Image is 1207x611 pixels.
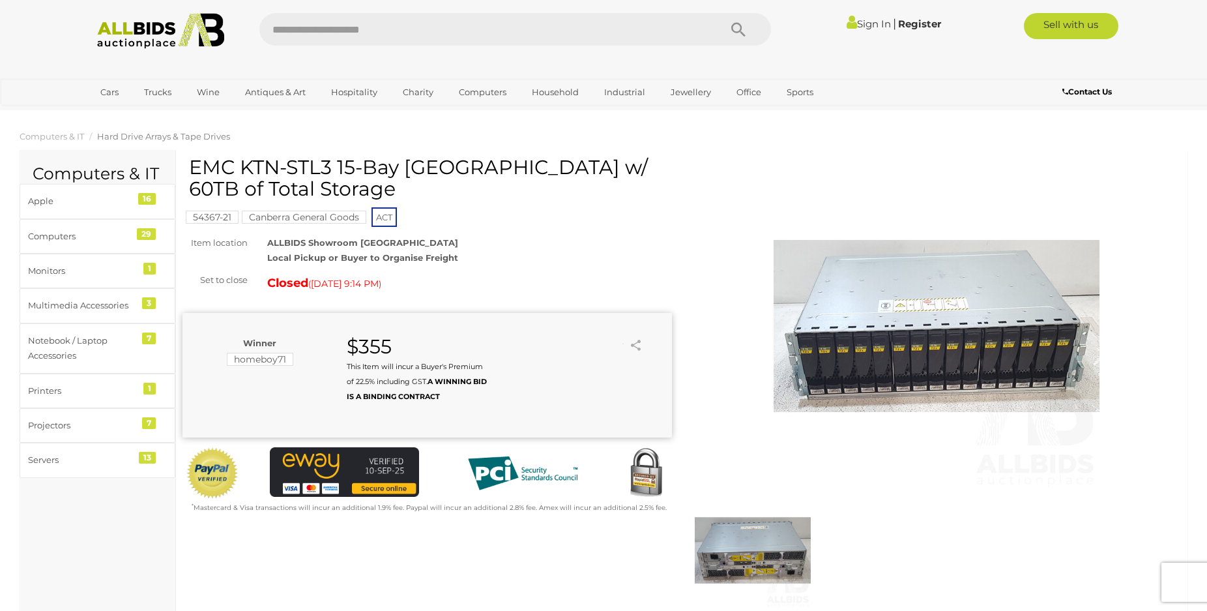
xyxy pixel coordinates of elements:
a: Projectors 7 [20,408,175,443]
div: Printers [28,383,136,398]
img: EMC KTN-STL3 15-Bay SAS Hard Drive Array w/ 60TB of Total Storage [695,492,811,608]
a: Jewellery [662,82,720,103]
button: Search [706,13,771,46]
a: Sell with us [1024,13,1118,39]
a: Computers 29 [20,219,175,254]
div: 7 [142,333,156,344]
a: Contact Us [1062,85,1115,99]
strong: Local Pickup or Buyer to Organise Freight [267,252,458,263]
div: 3 [142,297,156,309]
img: Allbids.com.au [90,13,231,49]
a: Printers 1 [20,374,175,408]
a: Industrial [596,82,654,103]
a: Cars [92,82,127,103]
div: Apple [28,194,136,209]
a: Charity [394,82,442,103]
mark: Canberra General Goods [242,211,366,224]
div: Notebook / Laptop Accessories [28,333,136,364]
div: 29 [137,228,156,240]
span: ( ) [308,278,381,289]
a: Hard Drive Arrays & Tape Drives [97,131,230,142]
img: Secured by Rapid SSL [620,447,672,499]
a: Monitors 1 [20,254,175,288]
div: Computers [28,229,136,244]
div: Servers [28,453,136,468]
span: | [893,16,896,31]
b: Contact Us [1062,87,1112,97]
div: Set to close [173,273,257,288]
strong: $355 [347,335,392,359]
a: Servers 13 [20,443,175,477]
span: [DATE] 9:14 PM [311,278,379,290]
li: Watch this item [611,337,624,350]
a: Trucks [136,82,180,103]
a: Computers & IT [20,131,84,142]
a: Sign In [847,18,891,30]
img: EMC KTN-STL3 15-Bay SAS Hard Drive Array w/ 60TB of Total Storage [774,163,1099,489]
a: Multimedia Accessories 3 [20,288,175,323]
small: This Item will incur a Buyer's Premium of 22.5% including GST. [347,362,487,402]
span: ACT [371,207,397,227]
div: 16 [138,193,156,205]
mark: 54367-21 [186,211,239,224]
img: Official PayPal Seal [186,447,239,499]
a: 54367-21 [186,212,239,222]
strong: Closed [267,276,308,290]
div: Monitors [28,263,136,278]
b: Winner [243,338,276,348]
small: Mastercard & Visa transactions will incur an additional 1.9% fee. Paypal will incur an additional... [192,503,667,512]
mark: homeboy71 [227,353,293,366]
img: eWAY Payment Gateway [270,447,419,497]
a: Sports [778,82,822,103]
a: Computers [450,82,515,103]
img: PCI DSS compliant [458,447,588,499]
h1: EMC KTN-STL3 15-Bay [GEOGRAPHIC_DATA] w/ 60TB of Total Storage [189,156,669,200]
a: Antiques & Art [237,82,314,103]
div: 1 [143,383,156,395]
a: [GEOGRAPHIC_DATA] [92,103,201,125]
div: Projectors [28,418,136,433]
div: Item location [173,235,257,250]
div: 13 [139,452,156,464]
a: Apple 16 [20,184,175,218]
a: Register [898,18,941,30]
a: Hospitality [323,82,386,103]
h2: Computers & IT [33,165,162,183]
strong: ALLBIDS Showroom [GEOGRAPHIC_DATA] [267,237,458,248]
a: Notebook / Laptop Accessories 7 [20,323,175,374]
a: Wine [188,82,228,103]
a: Office [728,82,770,103]
div: 7 [142,417,156,429]
div: Multimedia Accessories [28,298,136,313]
div: 1 [143,263,156,275]
a: Canberra General Goods [242,212,366,222]
a: Household [523,82,587,103]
